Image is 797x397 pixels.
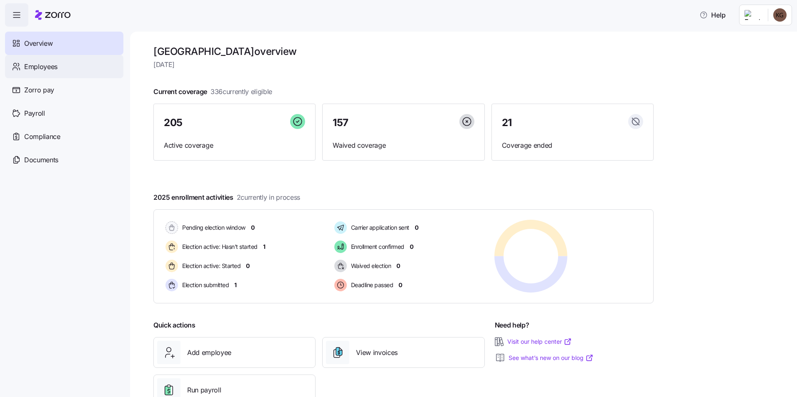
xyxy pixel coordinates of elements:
span: 0 [246,262,250,270]
span: Documents [24,155,58,165]
span: Waived coverage [333,140,474,151]
span: Carrier application sent [348,223,409,232]
span: Need help? [495,320,529,330]
span: Compliance [24,132,60,142]
span: 2025 enrollment activities [153,192,300,203]
a: Employees [5,55,123,78]
span: 0 [415,223,419,232]
span: Pending election window [180,223,246,232]
span: Deadline passed [348,281,393,289]
span: 1 [263,243,266,251]
a: See what’s new on our blog [509,354,594,362]
span: 336 currently eligible [211,87,272,97]
span: Enrollment confirmed [348,243,404,251]
span: 21 [502,118,512,128]
a: Documents [5,148,123,171]
span: Coverage ended [502,140,643,151]
a: Overview [5,32,123,55]
span: Quick actions [153,320,195,330]
span: 157 [333,118,348,128]
img: b34cea83cf096b89a2fb04a6d3fa81b3 [773,8,787,22]
span: Active coverage [164,140,305,151]
span: Election submitted [180,281,229,289]
span: Add employee [187,347,231,358]
img: Employer logo [744,10,761,20]
button: Help [693,7,732,23]
span: Help [699,10,726,20]
a: Zorro pay [5,78,123,102]
span: Employees [24,62,58,72]
span: View invoices [356,347,398,358]
span: Election active: Started [180,262,241,270]
span: Run payroll [187,385,221,395]
span: Payroll [24,108,45,119]
span: Current coverage [153,87,272,97]
span: 0 [410,243,414,251]
h1: [GEOGRAPHIC_DATA] overview [153,45,654,58]
span: 0 [396,262,400,270]
span: 1 [234,281,237,289]
span: 205 [164,118,183,128]
span: 0 [398,281,402,289]
span: Overview [24,38,53,49]
span: 0 [251,223,255,232]
a: Payroll [5,102,123,125]
span: [DATE] [153,60,654,70]
a: Visit our help center [507,337,572,346]
span: 2 currently in process [237,192,300,203]
span: Zorro pay [24,85,54,95]
span: Waived election [348,262,391,270]
a: Compliance [5,125,123,148]
span: Election active: Hasn't started [180,243,258,251]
